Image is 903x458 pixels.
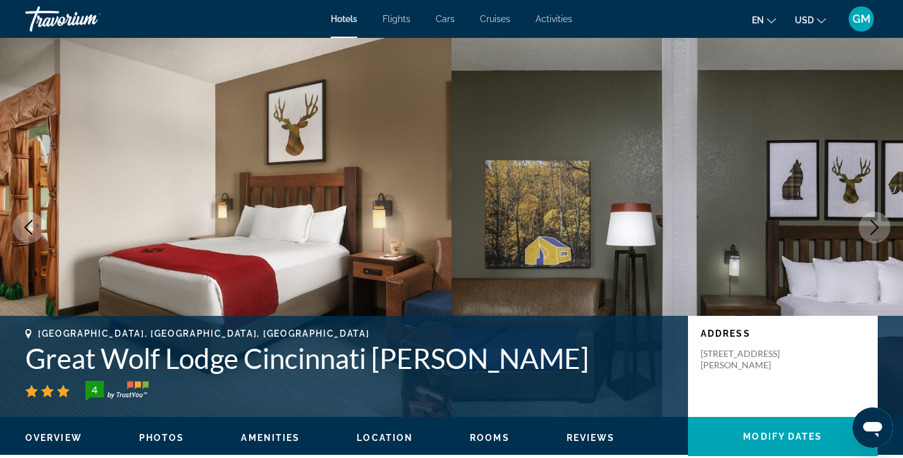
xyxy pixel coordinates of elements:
[25,342,675,375] h1: Great Wolf Lodge Cincinnati [PERSON_NAME]
[82,382,107,397] div: 4
[139,432,185,443] button: Photos
[480,14,510,24] a: Cruises
[470,433,510,443] span: Rooms
[470,432,510,443] button: Rooms
[13,212,44,243] button: Previous image
[852,13,871,25] span: GM
[752,11,776,29] button: Change language
[241,432,300,443] button: Amenities
[25,433,82,443] span: Overview
[567,432,615,443] button: Reviews
[688,417,878,456] button: Modify Dates
[845,6,878,32] button: User Menu
[25,3,152,35] a: Travorium
[25,432,82,443] button: Overview
[357,432,413,443] button: Location
[752,15,764,25] span: en
[743,431,822,442] span: Modify Dates
[795,11,826,29] button: Change currency
[701,348,802,371] p: [STREET_ADDRESS][PERSON_NAME]
[852,407,893,448] iframe: Button to launch messaging window
[536,14,572,24] a: Activities
[241,433,300,443] span: Amenities
[383,14,410,24] a: Flights
[795,15,814,25] span: USD
[85,381,149,401] img: TrustYou guest rating badge
[38,328,369,339] span: [GEOGRAPHIC_DATA], [GEOGRAPHIC_DATA], [GEOGRAPHIC_DATA]
[331,14,357,24] a: Hotels
[701,328,865,339] p: Address
[859,212,890,243] button: Next image
[139,433,185,443] span: Photos
[436,14,455,24] a: Cars
[357,433,413,443] span: Location
[567,433,615,443] span: Reviews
